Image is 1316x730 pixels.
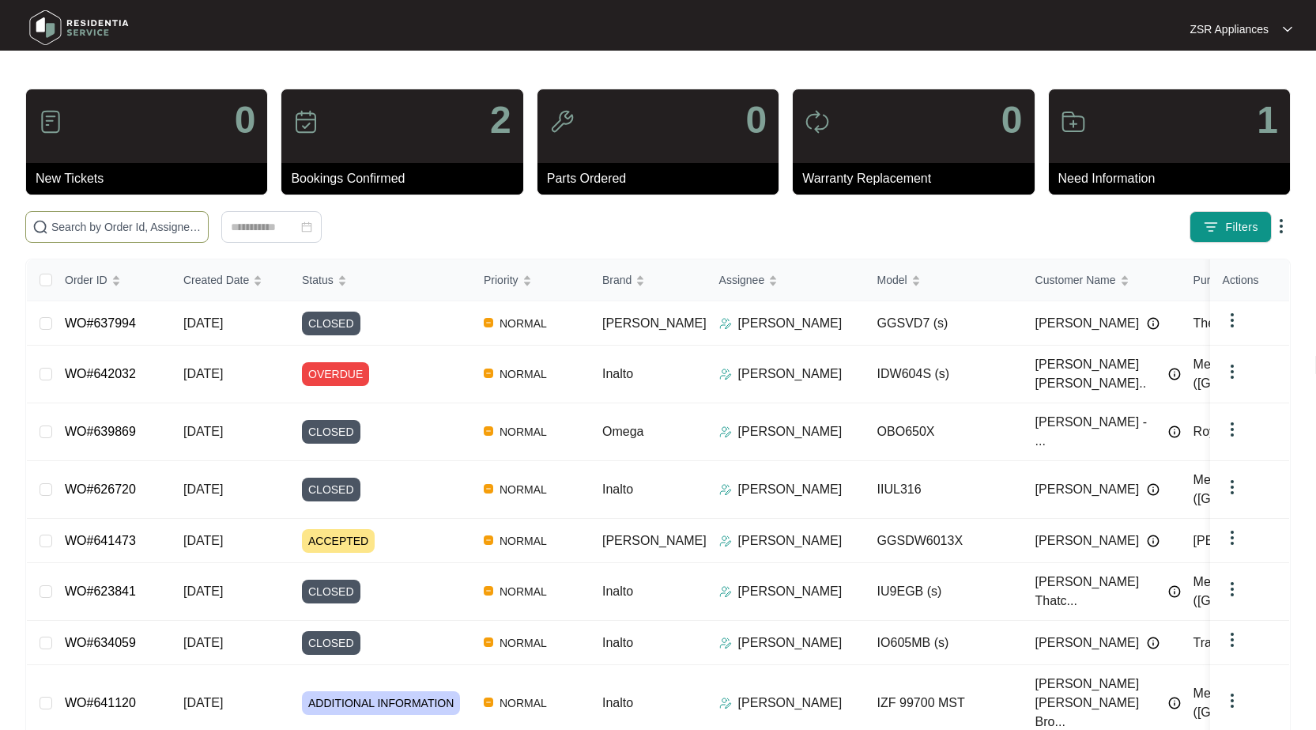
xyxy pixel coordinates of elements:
[32,219,48,235] img: search-icon
[719,483,732,496] img: Assigner Icon
[302,362,369,386] span: OVERDUE
[493,365,553,384] span: NORMAL
[302,312,360,335] span: CLOSED
[1023,259,1181,301] th: Customer Name
[183,584,223,598] span: [DATE]
[1035,573,1160,611] span: [PERSON_NAME] Thatc...
[865,563,1023,621] td: IU9EGB (s)
[1168,426,1181,438] img: Info icon
[1223,420,1242,439] img: dropdown arrow
[602,271,632,289] span: Brand
[302,631,360,655] span: CLOSED
[493,582,553,601] span: NORMAL
[493,531,553,550] span: NORMAL
[1147,483,1160,496] img: Info icon
[490,101,511,139] p: 2
[1225,219,1258,236] span: Filters
[183,696,223,709] span: [DATE]
[1035,355,1160,393] span: [PERSON_NAME] [PERSON_NAME]..
[719,697,732,709] img: Assigner Icon
[1035,271,1116,289] span: Customer Name
[183,636,223,649] span: [DATE]
[1223,478,1242,497] img: dropdown arrow
[302,420,360,444] span: CLOSED
[602,425,643,438] span: Omega
[738,634,843,652] p: [PERSON_NAME]
[719,535,732,547] img: Assigner Icon
[1272,217,1291,236] img: dropdown arrow
[484,426,493,436] img: Vercel Logo
[602,636,633,649] span: Inalto
[51,218,202,236] input: Search by Order Id, Assignee Name, Customer Name, Brand and Model
[1193,636,1245,649] span: Tradelink
[1061,109,1086,134] img: icon
[865,346,1023,403] td: IDW604S (s)
[1190,211,1272,243] button: filter iconFilters
[547,169,779,188] p: Parts Ordered
[865,301,1023,346] td: GGSVD7 (s)
[738,365,843,384] p: [PERSON_NAME]
[493,422,553,441] span: NORMAL
[1193,316,1283,330] span: The Good Guys
[302,271,334,289] span: Status
[1035,480,1140,499] span: [PERSON_NAME]
[1168,368,1181,380] img: Info icon
[484,484,493,494] img: Vercel Logo
[1035,413,1160,451] span: [PERSON_NAME] - ...
[719,426,732,438] img: Assigner Icon
[1193,271,1275,289] span: Purchased From
[183,367,223,380] span: [DATE]
[738,314,843,333] p: [PERSON_NAME]
[719,637,732,649] img: Assigner Icon
[745,101,767,139] p: 0
[471,259,590,301] th: Priority
[293,109,319,134] img: icon
[1147,535,1160,547] img: Info icon
[36,169,267,188] p: New Tickets
[183,425,223,438] span: [DATE]
[65,696,136,709] a: WO#641120
[1223,362,1242,381] img: dropdown arrow
[1035,634,1140,652] span: [PERSON_NAME]
[1223,580,1242,599] img: dropdown arrow
[302,580,360,603] span: CLOSED
[1190,21,1269,37] p: ZSR Appliances
[1058,169,1290,188] p: Need Information
[1223,311,1242,330] img: dropdown arrow
[602,584,633,598] span: Inalto
[183,271,249,289] span: Created Date
[738,480,843,499] p: [PERSON_NAME]
[719,271,765,289] span: Assignee
[24,4,134,51] img: residentia service logo
[52,259,171,301] th: Order ID
[1283,25,1292,33] img: dropdown arrow
[493,314,553,333] span: NORMAL
[65,482,136,496] a: WO#626720
[484,271,518,289] span: Priority
[865,403,1023,461] td: OBO650X
[738,531,843,550] p: [PERSON_NAME]
[549,109,575,134] img: icon
[302,478,360,501] span: CLOSED
[183,316,223,330] span: [DATE]
[602,367,633,380] span: Inalto
[183,534,223,547] span: [DATE]
[738,422,843,441] p: [PERSON_NAME]
[183,482,223,496] span: [DATE]
[1257,101,1278,139] p: 1
[707,259,865,301] th: Assignee
[1223,630,1242,649] img: dropdown arrow
[65,425,136,438] a: WO#639869
[602,316,707,330] span: [PERSON_NAME]
[484,318,493,327] img: Vercel Logo
[65,534,136,547] a: WO#641473
[493,480,553,499] span: NORMAL
[877,271,907,289] span: Model
[235,101,256,139] p: 0
[65,367,136,380] a: WO#642032
[719,368,732,380] img: Assigner Icon
[1193,534,1298,547] span: [PERSON_NAME]
[289,259,471,301] th: Status
[1001,101,1023,139] p: 0
[1223,528,1242,547] img: dropdown arrow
